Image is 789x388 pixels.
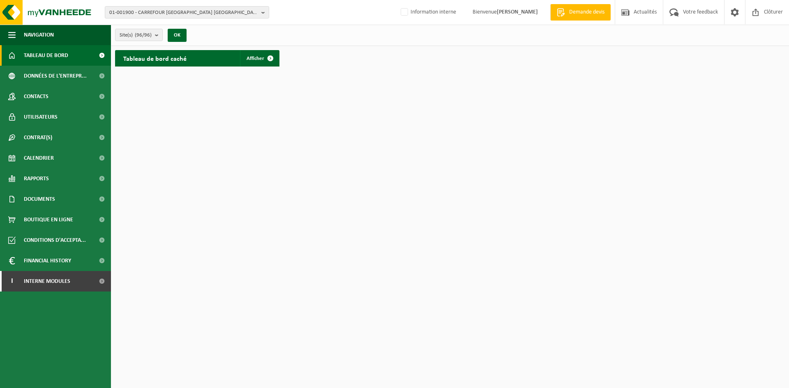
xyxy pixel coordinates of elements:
span: Afficher [247,56,264,61]
h2: Tableau de bord caché [115,50,195,66]
button: Site(s)(96/96) [115,29,163,41]
span: Contrat(s) [24,127,52,148]
span: 01-001900 - CARREFOUR [GEOGRAPHIC_DATA] [GEOGRAPHIC_DATA]-[GEOGRAPHIC_DATA]. BOEK - ZAVENTEM [109,7,258,19]
span: Boutique en ligne [24,209,73,230]
span: Tableau de bord [24,45,68,66]
span: Utilisateurs [24,107,58,127]
button: 01-001900 - CARREFOUR [GEOGRAPHIC_DATA] [GEOGRAPHIC_DATA]-[GEOGRAPHIC_DATA]. BOEK - ZAVENTEM [105,6,269,18]
strong: [PERSON_NAME] [497,9,538,15]
label: Information interne [399,6,456,18]
span: Navigation [24,25,54,45]
span: Contacts [24,86,48,107]
span: Demande devis [567,8,607,16]
span: Documents [24,189,55,209]
a: Demande devis [550,4,611,21]
button: OK [168,29,187,42]
span: I [8,271,16,292]
a: Afficher [240,50,279,67]
span: Calendrier [24,148,54,168]
span: Conditions d'accepta... [24,230,86,250]
span: Rapports [24,168,49,189]
span: Financial History [24,250,71,271]
span: Données de l'entrepr... [24,66,87,86]
span: Site(s) [120,29,152,41]
span: Interne modules [24,271,70,292]
count: (96/96) [135,32,152,38]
